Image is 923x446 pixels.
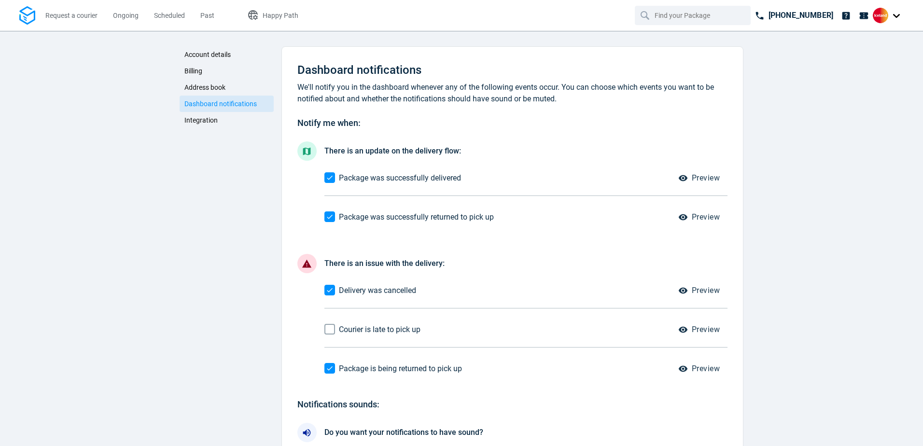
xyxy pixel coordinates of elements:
[154,12,185,19] span: Scheduled
[339,286,416,295] span: Delivery was cancelled
[297,399,379,409] span: Notifications sounds:
[324,259,445,268] span: There is an issue with the delivery:
[339,173,461,182] span: Package was successfully delivered
[672,168,727,188] button: Preview
[324,146,461,155] span: There is an update on the delivery flow:
[184,84,225,91] span: Address book
[184,100,257,108] span: Dashboard notifications
[180,63,274,79] a: Billing
[672,320,727,339] button: Preview
[297,83,714,103] span: We'll notify you in the dashboard whenever any of the following events occur. You can choose whic...
[339,325,420,334] span: Courier is late to pick up
[672,281,727,300] button: Preview
[873,8,888,23] img: Client
[184,51,231,58] span: Account details
[655,6,733,25] input: Find your Package
[672,208,727,227] button: Preview
[297,63,421,77] span: Dashboard notifications
[339,364,462,373] span: Package is being returned to pick up
[180,46,274,63] a: Account details
[297,118,361,128] span: Notify me when:
[180,112,274,128] a: Integration
[184,67,202,75] span: Billing
[769,10,833,21] p: [PHONE_NUMBER]
[692,287,720,294] span: Preview
[692,326,720,334] span: Preview
[180,79,274,96] a: Address book
[263,12,298,19] span: Happy Path
[19,6,35,25] img: Logo
[324,428,483,437] span: Do you want your notifications to have sound?
[113,12,139,19] span: Ongoing
[184,116,218,124] span: Integration
[339,212,494,222] span: Package was successfully returned to pick up
[180,96,274,112] a: Dashboard notifications
[672,359,727,378] button: Preview
[751,6,837,25] a: [PHONE_NUMBER]
[45,12,98,19] span: Request a courier
[692,213,720,221] span: Preview
[692,174,720,182] span: Preview
[200,12,214,19] span: Past
[692,365,720,373] span: Preview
